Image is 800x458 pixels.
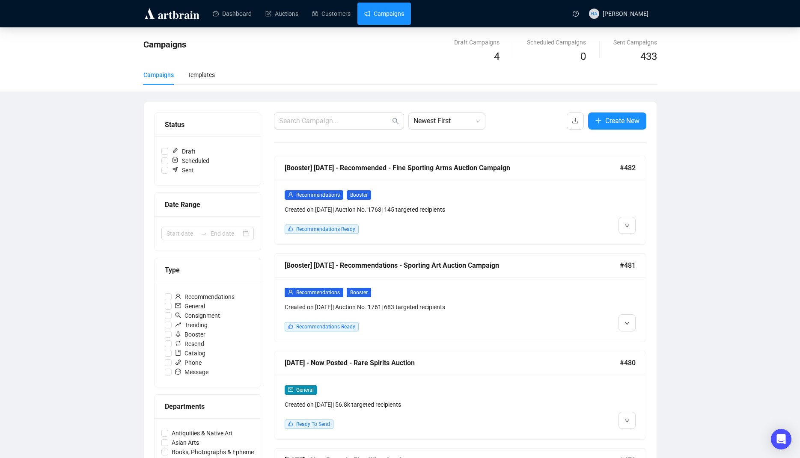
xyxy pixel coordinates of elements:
[172,349,209,358] span: Catalog
[613,38,657,47] div: Sent Campaigns
[591,10,597,18] span: HA
[285,163,620,173] div: [Booster] [DATE] - Recommended - Fine Sporting Arms Auction Campaign
[167,229,197,238] input: Start date
[274,253,646,342] a: [Booster] [DATE] - Recommendations - Sporting Art Auction Campaign#481userRecommendationsBoosterC...
[605,115,639,126] span: Create New
[165,265,250,275] div: Type
[288,226,293,231] span: like
[296,192,340,198] span: Recommendations
[279,116,390,126] input: Search Campaign...
[172,367,212,377] span: Message
[771,429,791,449] div: Open Intercom Messenger
[175,340,181,346] span: retweet
[625,418,630,423] span: down
[168,156,213,165] span: Scheduled
[175,322,181,328] span: rise
[285,400,547,409] div: Created on [DATE] | 56.8k targeted recipients
[494,50,500,62] span: 4
[265,3,298,25] a: Auctions
[172,358,205,367] span: Phone
[288,324,293,329] span: like
[168,447,263,457] span: Books, Photographs & Ephemera
[285,260,620,271] div: [Booster] [DATE] - Recommendations - Sporting Art Auction Campaign
[588,112,646,130] button: Create New
[285,358,620,368] div: [DATE] - Now Posted - Rare Spirits Auction
[143,7,201,21] img: logo
[172,339,208,349] span: Resend
[595,117,602,124] span: plus
[620,260,636,271] span: #481
[296,290,340,295] span: Recommendations
[165,199,250,210] div: Date Range
[296,387,314,393] span: General
[296,226,355,232] span: Recommendations Ready
[312,3,351,25] a: Customers
[364,3,404,25] a: Campaigns
[274,156,646,245] a: [Booster] [DATE] - Recommended - Fine Sporting Arms Auction Campaign#482userRecommendationsBooste...
[580,50,586,62] span: 0
[175,312,181,318] span: search
[288,421,293,426] span: like
[172,330,209,339] span: Booster
[347,288,371,297] span: Booster
[200,230,207,237] span: swap-right
[296,324,355,330] span: Recommendations Ready
[274,351,646,440] a: [DATE] - Now Posted - Rare Spirits Auction#480mailGeneralCreated on [DATE]| 56.8k targeted recipi...
[413,113,480,129] span: Newest First
[165,119,250,130] div: Status
[603,10,648,17] span: [PERSON_NAME]
[288,290,293,295] span: user
[288,387,293,392] span: mail
[625,223,630,228] span: down
[200,230,207,237] span: to
[285,302,547,312] div: Created on [DATE] | Auction No. 1761 | 683 targeted recipients
[285,205,547,214] div: Created on [DATE] | Auction No. 1763 | 145 targeted recipients
[187,70,215,80] div: Templates
[175,350,181,356] span: book
[620,163,636,173] span: #482
[640,50,657,62] span: 433
[168,147,199,156] span: Draft
[175,303,181,309] span: mail
[454,38,500,47] div: Draft Campaigns
[168,438,202,447] span: Asian Arts
[165,401,250,412] div: Departments
[392,118,399,124] span: search
[168,165,197,175] span: Sent
[172,292,238,301] span: Recommendations
[288,192,293,197] span: user
[527,38,586,47] div: Scheduled Campaigns
[175,369,181,375] span: message
[175,293,181,299] span: user
[347,190,371,200] span: Booster
[172,320,211,330] span: Trending
[625,321,630,326] span: down
[143,39,186,50] span: Campaigns
[172,301,208,311] span: General
[213,3,252,25] a: Dashboard
[172,311,223,320] span: Consignment
[620,358,636,368] span: #480
[211,229,241,238] input: End date
[175,359,181,365] span: phone
[573,11,579,17] span: question-circle
[572,117,579,124] span: download
[143,70,174,80] div: Campaigns
[168,428,236,438] span: Antiquities & Native Art
[296,421,330,427] span: Ready To Send
[175,331,181,337] span: rocket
